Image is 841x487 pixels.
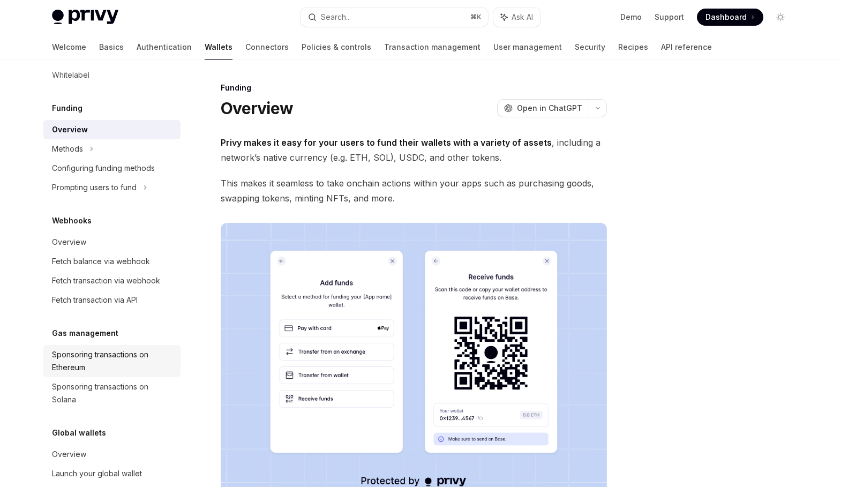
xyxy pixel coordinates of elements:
[43,233,181,252] a: Overview
[245,34,289,60] a: Connectors
[221,176,607,206] span: This makes it seamless to take onchain actions within your apps such as purchasing goods, swappin...
[497,99,589,117] button: Open in ChatGPT
[302,34,371,60] a: Policies & controls
[52,123,88,136] div: Overview
[321,11,351,24] div: Search...
[205,34,232,60] a: Wallets
[52,426,106,439] h5: Global wallets
[493,34,562,60] a: User management
[52,274,160,287] div: Fetch transaction via webhook
[52,236,86,249] div: Overview
[655,12,684,23] a: Support
[43,159,181,178] a: Configuring funding methods
[43,120,181,139] a: Overview
[43,271,181,290] a: Fetch transaction via webhook
[52,34,86,60] a: Welcome
[43,464,181,483] a: Launch your global wallet
[52,102,82,115] h5: Funding
[470,13,482,21] span: ⌘ K
[43,377,181,409] a: Sponsoring transactions on Solana
[52,214,92,227] h5: Webhooks
[575,34,605,60] a: Security
[661,34,712,60] a: API reference
[221,83,607,93] div: Funding
[99,34,124,60] a: Basics
[52,348,174,374] div: Sponsoring transactions on Ethereum
[52,380,174,406] div: Sponsoring transactions on Solana
[301,8,488,27] button: Search...⌘K
[384,34,480,60] a: Transaction management
[52,327,118,340] h5: Gas management
[221,137,552,148] strong: Privy makes it easy for your users to fund their wallets with a variety of assets
[772,9,789,26] button: Toggle dark mode
[52,448,86,461] div: Overview
[52,10,118,25] img: light logo
[52,294,138,306] div: Fetch transaction via API
[697,9,763,26] a: Dashboard
[618,34,648,60] a: Recipes
[137,34,192,60] a: Authentication
[52,255,150,268] div: Fetch balance via webhook
[512,12,533,23] span: Ask AI
[517,103,582,114] span: Open in ChatGPT
[43,290,181,310] a: Fetch transaction via API
[221,135,607,165] span: , including a network’s native currency (e.g. ETH, SOL), USDC, and other tokens.
[52,162,155,175] div: Configuring funding methods
[493,8,540,27] button: Ask AI
[43,445,181,464] a: Overview
[43,345,181,377] a: Sponsoring transactions on Ethereum
[52,181,137,194] div: Prompting users to fund
[43,252,181,271] a: Fetch balance via webhook
[52,467,142,480] div: Launch your global wallet
[705,12,747,23] span: Dashboard
[620,12,642,23] a: Demo
[221,99,293,118] h1: Overview
[52,143,83,155] div: Methods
